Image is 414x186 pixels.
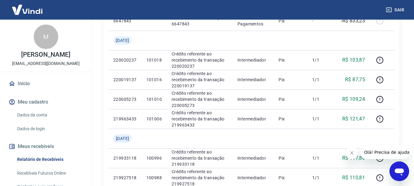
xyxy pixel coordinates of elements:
button: Sair [385,4,407,16]
p: Intermediador [237,116,269,122]
p: Intermediador [237,175,269,181]
p: Crédito referente ao recebimento da transação 219933118 [172,149,228,167]
p: 101016 [146,77,162,83]
p: Pix [279,57,302,63]
p: Pix [279,77,302,83]
p: -R$ 833,23 [341,17,365,25]
p: Crédito referente ao recebimento da transação 219963433 [172,110,228,128]
p: 100988 [146,175,162,181]
p: 101010 [146,96,162,102]
p: R$ 103,87 [342,56,365,64]
p: R$ 121,47 [342,115,365,123]
span: [DATE] [116,135,129,142]
p: 219927518 [113,175,137,181]
p: Vindi Pagamentos [237,15,269,27]
p: 219963433 [113,116,137,122]
p: Crédito referente ao recebimento da transação 220020237 [172,51,228,69]
p: 219933118 [113,155,137,161]
p: [EMAIL_ADDRESS][DOMAIN_NAME] [12,60,80,67]
p: R$ 109,24 [342,96,365,103]
iframe: Mensagem da empresa [360,146,409,159]
p: Pix [279,175,302,181]
iframe: Fechar mensagem [346,147,358,159]
p: 1/1 [312,77,330,83]
button: Meu cadastro [7,95,84,109]
p: R$ 110,81 [342,174,365,181]
p: 6647843 [113,18,137,24]
p: R$ 117,80 [342,154,365,162]
p: 220005273 [113,96,137,102]
div: M [34,25,58,49]
a: Início [7,77,84,90]
a: Dados da conta [15,109,84,121]
p: Intermediador [237,57,269,63]
p: 100996 [146,155,162,161]
p: Intermediador [237,77,269,83]
p: Débito referente ao saque 6647843 [172,15,228,27]
p: Crédito referente ao recebimento da transação 220019137 [172,70,228,89]
a: Recebíveis Futuros Online [15,167,84,180]
p: 1/1 [312,96,330,102]
p: - [312,18,330,24]
p: Crédito referente ao recebimento da transação 220005273 [172,90,228,108]
p: Pix [279,18,302,24]
span: [DATE] [116,37,129,44]
span: Olá! Precisa de ajuda? [4,4,51,9]
button: Meus recebíveis [7,140,84,153]
p: 1/1 [312,175,330,181]
p: Pix [279,96,302,102]
p: Intermediador [237,96,269,102]
p: 220020237 [113,57,137,63]
img: Vindi [7,0,47,19]
a: Relatório de Recebíveis [15,153,84,166]
p: 1/1 [312,57,330,63]
p: 1/1 [312,116,330,122]
p: Pix [279,155,302,161]
p: [PERSON_NAME] [21,51,70,58]
p: Pix [279,116,302,122]
p: 101018 [146,57,162,63]
iframe: Botão para abrir a janela de mensagens [389,161,409,181]
p: 1/1 [312,155,330,161]
p: 220019137 [113,77,137,83]
p: 101006 [146,116,162,122]
p: R$ 87,75 [345,76,365,83]
a: Dados de login [15,123,84,135]
p: Intermediador [237,155,269,161]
